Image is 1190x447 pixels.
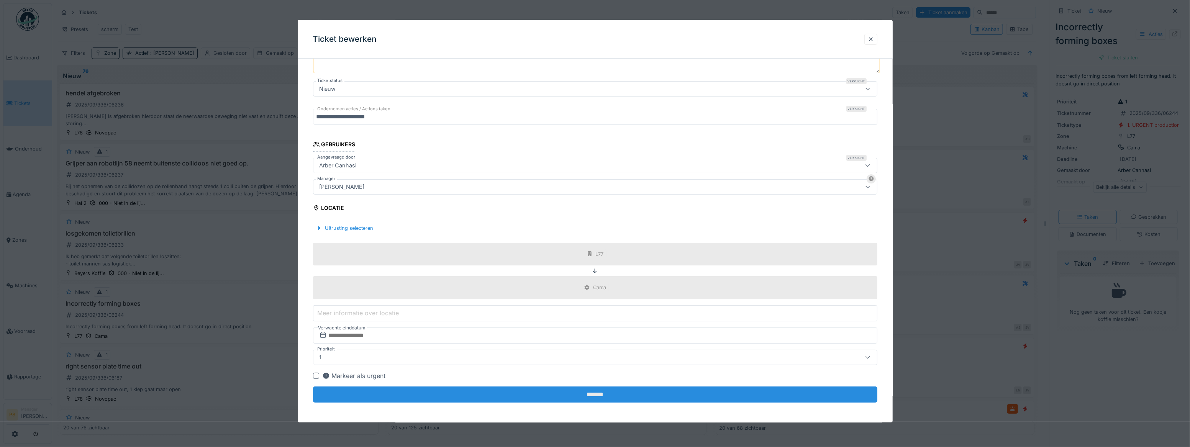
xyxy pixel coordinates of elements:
div: L77 [596,250,604,257]
div: Verplicht [846,106,867,112]
div: Uitrusting selecteren [313,223,377,233]
div: Verplicht [846,78,867,84]
div: Gebruikers [313,139,356,152]
label: Prioriteit [316,345,337,352]
div: Cama [593,284,606,291]
div: 1 [316,353,325,361]
label: Aangevraagd door [316,154,357,160]
div: Locatie [313,202,344,215]
div: Markeer als urgent [322,371,386,380]
div: Verplicht [846,155,867,161]
label: Ticketstatus [316,77,344,84]
div: Arber Canhasi [316,161,360,170]
label: Ondernomen acties / Actions taken [316,106,392,112]
label: Meer informatie over locatie [316,308,401,317]
label: Manager [316,175,337,182]
h3: Ticket bewerken [313,34,377,44]
label: Verwachte einddatum [318,323,367,332]
div: [PERSON_NAME] [316,183,368,191]
div: Nieuw [316,85,339,93]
